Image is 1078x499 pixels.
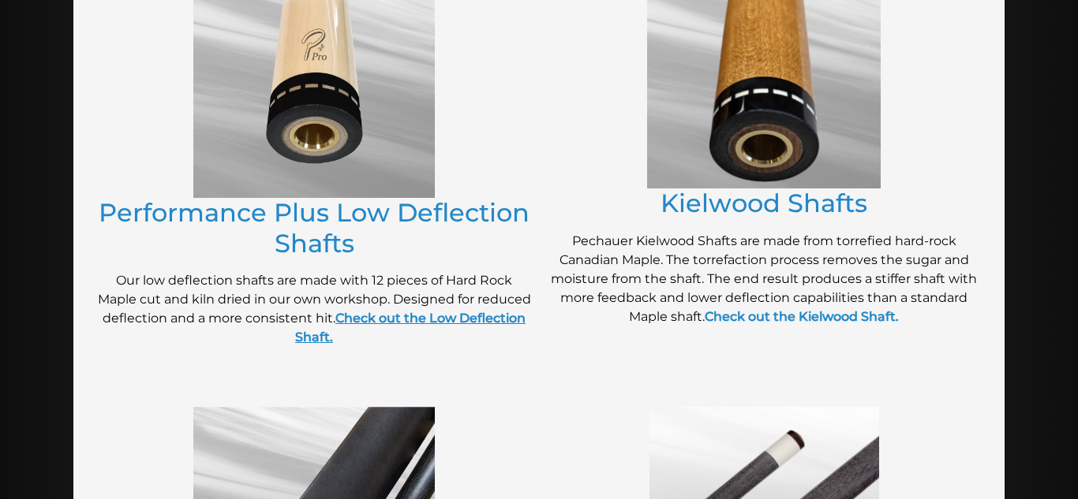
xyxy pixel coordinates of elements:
a: Check out the Kielwood Shaft. [705,309,899,324]
a: Check out the Low Deflection Shaft. [295,311,526,344]
a: Performance Plus Low Deflection Shafts [99,197,530,258]
p: Pechauer Kielwood Shafts are made from torrefied hard-rock Canadian Maple. The torrefaction proce... [547,232,981,326]
p: Our low deflection shafts are made with 12 pieces of Hard Rock Maple cut and kiln dried in our ow... [97,271,531,347]
a: Kielwood Shafts [661,188,867,218]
